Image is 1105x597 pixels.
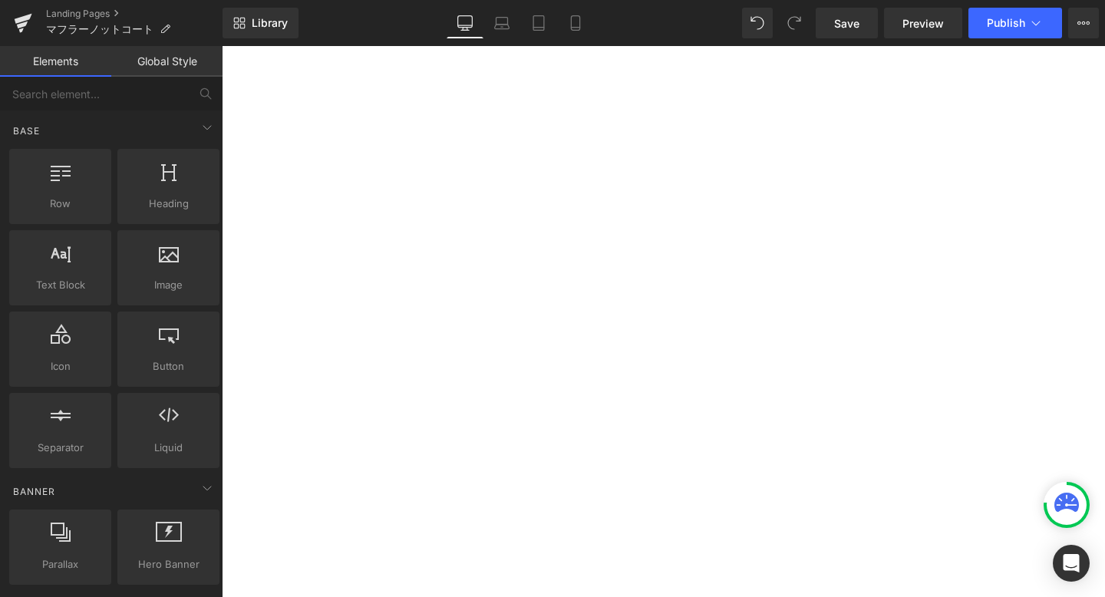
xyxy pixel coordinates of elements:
[46,8,223,20] a: Landing Pages
[14,556,107,572] span: Parallax
[987,17,1025,29] span: Publish
[122,277,215,293] span: Image
[14,196,107,212] span: Row
[520,8,557,38] a: Tablet
[968,8,1062,38] button: Publish
[111,46,223,77] a: Global Style
[14,440,107,456] span: Separator
[1068,8,1099,38] button: More
[447,8,483,38] a: Desktop
[122,358,215,374] span: Button
[46,23,153,35] span: マフラーノットコート
[12,484,57,499] span: Banner
[834,15,859,31] span: Save
[742,8,773,38] button: Undo
[779,8,810,38] button: Redo
[252,16,288,30] span: Library
[902,15,944,31] span: Preview
[884,8,962,38] a: Preview
[122,440,215,456] span: Liquid
[1053,545,1090,582] div: Open Intercom Messenger
[223,8,299,38] a: New Library
[483,8,520,38] a: Laptop
[14,358,107,374] span: Icon
[12,124,41,138] span: Base
[122,556,215,572] span: Hero Banner
[14,277,107,293] span: Text Block
[122,196,215,212] span: Heading
[557,8,594,38] a: Mobile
